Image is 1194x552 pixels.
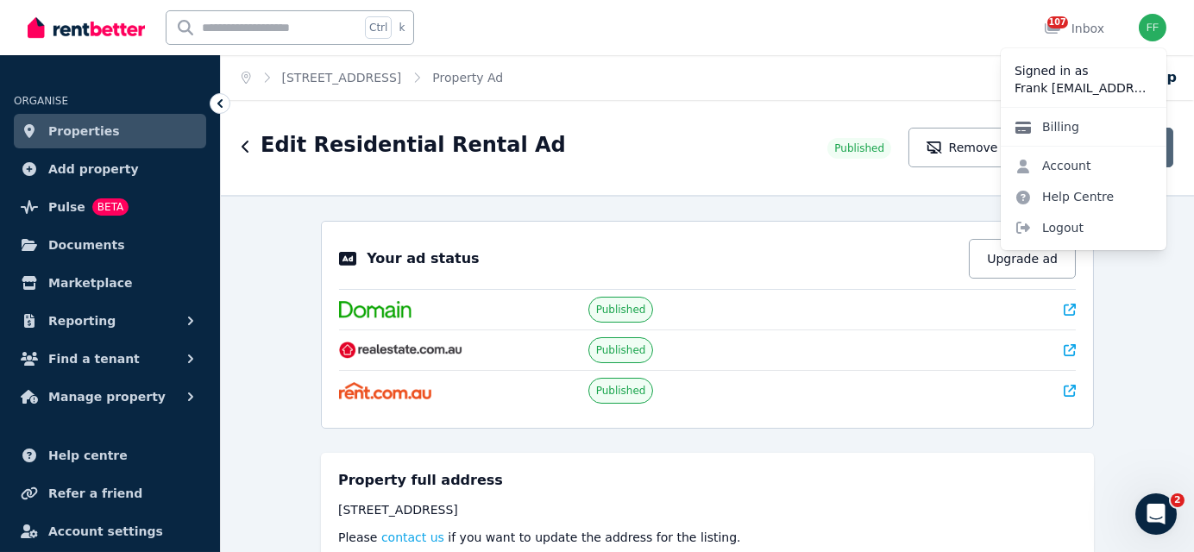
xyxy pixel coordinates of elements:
[14,114,206,148] a: Properties
[596,343,646,357] span: Published
[14,342,206,376] button: Find a tenant
[834,141,884,155] span: Published
[1001,111,1093,142] a: Billing
[92,198,129,216] span: BETA
[339,382,431,399] img: Rent.com.au
[48,348,140,369] span: Find a tenant
[14,379,206,414] button: Manage property
[399,21,405,34] span: k
[14,304,206,338] button: Reporting
[338,470,503,491] h5: Property full address
[14,514,206,549] a: Account settings
[1135,493,1177,535] iframe: Intercom live chat
[48,386,166,407] span: Manage property
[14,266,206,300] a: Marketplace
[338,529,1077,546] p: Please if you want to update the address for the listing.
[48,445,128,466] span: Help centre
[14,95,68,107] span: ORGANISE
[48,483,142,504] span: Refer a friend
[365,16,392,39] span: Ctrl
[339,342,462,359] img: RealEstate.com.au
[282,71,402,85] a: [STREET_ADDRESS]
[367,248,479,269] p: Your ad status
[1001,181,1128,212] a: Help Centre
[1044,20,1104,37] div: Inbox
[1001,150,1105,181] a: Account
[28,15,145,41] img: RentBetter
[14,152,206,186] a: Add property
[14,228,206,262] a: Documents
[381,529,444,546] button: contact us
[48,121,120,141] span: Properties
[1015,62,1153,79] p: Signed in as
[596,384,646,398] span: Published
[48,273,132,293] span: Marketplace
[339,301,412,318] img: Domain.com.au
[1001,212,1166,243] span: Logout
[261,131,566,159] h1: Edit Residential Rental Ad
[1139,14,1166,41] img: Frank frank@northwardrentals.com.au
[1015,79,1153,97] p: Frank [EMAIL_ADDRESS][DOMAIN_NAME]
[14,438,206,473] a: Help centre
[908,128,1035,167] button: Remove Ad
[48,235,125,255] span: Documents
[969,239,1076,279] button: Upgrade ad
[48,521,163,542] span: Account settings
[14,476,206,511] a: Refer a friend
[338,501,1077,518] div: [STREET_ADDRESS]
[596,303,646,317] span: Published
[432,71,503,85] a: Property Ad
[221,55,524,100] nav: Breadcrumb
[48,310,116,331] span: Reporting
[48,159,139,179] span: Add property
[1171,493,1185,507] span: 2
[1047,16,1068,28] span: 107
[14,190,206,224] a: PulseBETA
[48,197,85,217] span: Pulse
